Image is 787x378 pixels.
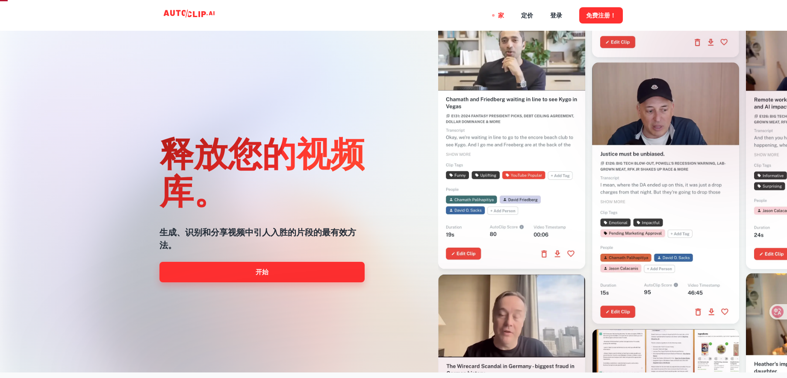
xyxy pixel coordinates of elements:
font: 释放您的视频库。 [159,132,365,211]
button: 免费注册！ [579,7,623,23]
font: 生成、识别和分享视频中引人入胜的片段的最有效方法。 [159,227,356,250]
a: 开始 [159,262,365,282]
font: 登录 [550,12,562,19]
font: 定价 [521,12,533,19]
font: 开始 [256,268,268,275]
font: 家 [498,12,504,19]
font: 免费注册！ [586,12,616,19]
